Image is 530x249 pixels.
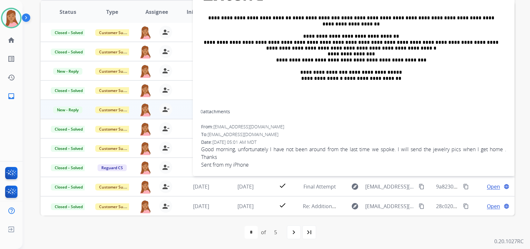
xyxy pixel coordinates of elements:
img: avatar [2,9,20,27]
div: of [261,228,266,236]
img: agent-avatar [139,161,152,174]
mat-icon: person_remove [162,163,170,171]
span: Type [106,8,118,16]
mat-icon: person_remove [162,67,170,75]
p: 0.20.1027RC [494,237,524,245]
span: Final Attempt [303,183,336,190]
span: Good morning, unfortunately I have not been around from the last time we spoke. I will send the j... [201,145,506,169]
div: Sent from my iPhone [201,161,506,169]
mat-icon: list_alt [7,55,15,63]
img: agent-avatar [139,103,152,116]
span: [EMAIL_ADDRESS][DOMAIN_NAME] [213,124,284,130]
div: To: [201,131,506,138]
mat-icon: content_copy [463,203,469,209]
mat-icon: person_remove [162,28,170,36]
span: Open [487,183,500,190]
span: 0 [200,108,203,115]
span: Closed – Solved [51,164,87,171]
span: [EMAIL_ADDRESS][DOMAIN_NAME] [365,183,415,190]
span: Closed – Solved [51,29,87,36]
mat-icon: person_remove [162,144,170,152]
mat-icon: home [7,36,15,44]
div: attachments [200,108,230,115]
mat-icon: person_remove [162,125,170,133]
span: Customer Support [95,203,137,210]
span: Customer Support [95,87,137,94]
mat-icon: person_remove [162,48,170,55]
span: Customer Support [95,106,137,113]
mat-icon: history [7,74,15,81]
mat-icon: navigate_next [290,228,298,236]
span: Closed – Solved [51,87,87,94]
mat-icon: language [504,203,509,209]
span: Customer Support [95,184,137,190]
span: Reguard CS [98,164,127,171]
div: Date: [201,139,506,145]
span: New - Reply [53,106,82,113]
span: Re: Additional information [303,203,367,210]
mat-icon: person_remove [162,86,170,94]
img: agent-avatar [139,64,152,78]
mat-icon: person_remove [162,183,170,190]
img: agent-avatar [139,26,152,39]
span: Closed – Solved [51,184,87,190]
span: [EMAIL_ADDRESS][DOMAIN_NAME] [365,202,415,210]
span: Initial Date [187,8,216,16]
span: [EMAIL_ADDRESS][DOMAIN_NAME] [208,131,278,137]
span: Customer Support [95,145,137,152]
mat-icon: content_copy [419,184,424,189]
span: Open [487,202,500,210]
mat-icon: language [504,184,509,189]
img: agent-avatar [139,142,152,155]
span: Customer Support [95,49,137,55]
img: agent-avatar [139,122,152,136]
img: agent-avatar [139,45,152,59]
span: [DATE] [193,183,209,190]
div: 5 [269,226,282,239]
mat-icon: last_page [305,228,313,236]
span: Closed – Solved [51,145,87,152]
span: New - Reply [53,68,82,75]
mat-icon: check [279,182,286,189]
span: [DATE] 05:01 AM MDT [212,139,256,145]
span: Closed – Solved [51,203,87,210]
mat-icon: person_remove [162,106,170,113]
div: From: [201,124,506,130]
span: [DATE] [237,203,254,210]
mat-icon: explore [351,202,359,210]
mat-icon: person_remove [162,202,170,210]
mat-icon: content_copy [419,203,424,209]
mat-icon: check [279,201,286,209]
span: Customer Support [95,68,137,75]
span: Customer Support [95,29,137,36]
mat-icon: explore [351,183,359,190]
mat-icon: inbox [7,92,15,100]
img: agent-avatar [139,200,152,213]
img: agent-avatar [139,180,152,194]
mat-icon: content_copy [463,184,469,189]
span: Status [60,8,76,16]
span: Closed – Solved [51,49,87,55]
span: Customer Support [95,126,137,133]
span: [DATE] [193,203,209,210]
span: Closed – Solved [51,126,87,133]
img: agent-avatar [139,84,152,97]
span: [DATE] [237,183,254,190]
span: Assignee [145,8,168,16]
